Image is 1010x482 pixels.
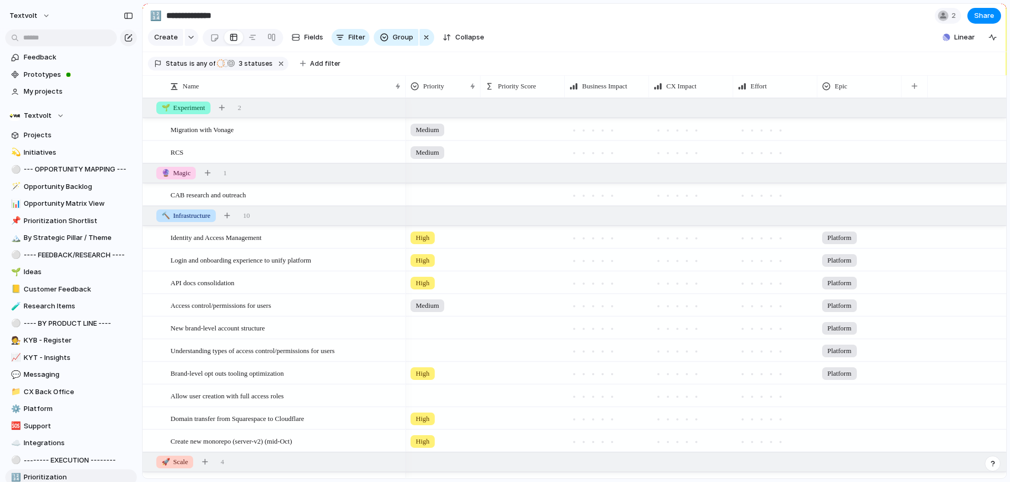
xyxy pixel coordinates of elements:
[9,267,20,277] button: 🌱
[423,81,444,92] span: Priority
[24,216,133,226] span: Prioritization Shortlist
[189,59,195,68] span: is
[827,255,852,266] span: Platform
[9,216,20,226] button: 📌
[24,182,133,192] span: Opportunity Backlog
[9,335,20,346] button: 🧑‍⚖️
[835,81,847,92] span: Epic
[183,81,199,92] span: Name
[162,212,170,219] span: 🔨
[5,179,137,195] a: 🪄Opportunity Backlog
[171,231,262,243] span: Identity and Access Management
[11,386,18,398] div: 📁
[195,59,215,68] span: any of
[666,81,696,92] span: CX Impact
[5,49,137,65] a: Feedback
[9,301,20,312] button: 🧪
[967,8,1001,24] button: Share
[416,125,439,135] span: Medium
[11,352,18,364] div: 📈
[162,458,170,466] span: 🚀
[310,59,341,68] span: Add filter
[9,284,20,295] button: 📒
[171,254,311,266] span: Login and onboarding experience to unify platform
[236,59,273,68] span: statuses
[5,247,137,263] a: ⚪---- FEEDBACK/RESEARCH ----
[11,164,18,176] div: ⚪
[5,384,137,400] a: 📁CX Back Office
[582,81,627,92] span: Business Impact
[11,369,18,381] div: 💬
[24,353,133,363] span: KYT - Insights
[374,29,418,46] button: Group
[5,67,137,83] a: Prototypes
[171,344,335,356] span: Understanding types of access control/permissions for users
[5,350,137,366] a: 📈KYT - Insights
[243,210,250,221] span: 10
[24,69,133,80] span: Prototypes
[171,188,246,200] span: CAB research and outreach
[24,86,133,97] span: My projects
[171,123,234,135] span: Migration with Vonage
[24,111,52,121] span: Textvolt
[954,32,975,43] span: Linear
[9,11,37,21] span: textvolt
[416,147,439,158] span: Medium
[223,168,227,178] span: 1
[24,284,133,295] span: Customer Feedback
[416,368,429,379] span: High
[751,81,767,92] span: Effort
[416,278,429,288] span: High
[171,412,304,424] span: Domain transfer from Squarespace to Cloudflare
[827,278,852,288] span: Platform
[24,198,133,209] span: Opportunity Matrix View
[9,353,20,363] button: 📈
[416,300,439,311] span: Medium
[348,32,365,43] span: Filter
[171,276,234,288] span: API docs consolidation
[162,168,191,178] span: Magic
[416,414,429,424] span: High
[11,146,18,158] div: 💫
[332,29,369,46] button: Filter
[11,283,18,295] div: 📒
[9,233,20,243] button: 🏔️
[147,7,164,24] button: 🔢
[5,264,137,280] a: 🌱Ideas
[24,301,133,312] span: Research Items
[9,387,20,397] button: 📁
[5,213,137,229] a: 📌Prioritization Shortlist
[171,299,271,311] span: Access control/permissions for users
[5,145,137,160] div: 💫Initiatives
[5,162,137,177] a: ⚪--- OPPORTUNITY MAPPING ---
[171,146,184,158] span: RCS
[287,29,327,46] button: Fields
[11,180,18,193] div: 🪄
[238,103,242,113] span: 2
[148,29,183,46] button: Create
[827,346,852,356] span: Platform
[162,169,170,177] span: 🔮
[166,59,187,68] span: Status
[5,230,137,246] a: 🏔️By Strategic Pillar / Theme
[5,7,56,24] button: textvolt
[5,196,137,212] a: 📊Opportunity Matrix View
[11,232,18,244] div: 🏔️
[827,368,852,379] span: Platform
[11,317,18,329] div: ⚪
[5,316,137,332] div: ⚪---- BY PRODUCT LINE ----
[216,58,275,69] button: 3 statuses
[5,108,137,124] button: Textvolt
[24,147,133,158] span: Initiatives
[11,215,18,227] div: 📌
[974,11,994,21] span: Share
[5,367,137,383] a: 💬Messaging
[236,59,244,67] span: 3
